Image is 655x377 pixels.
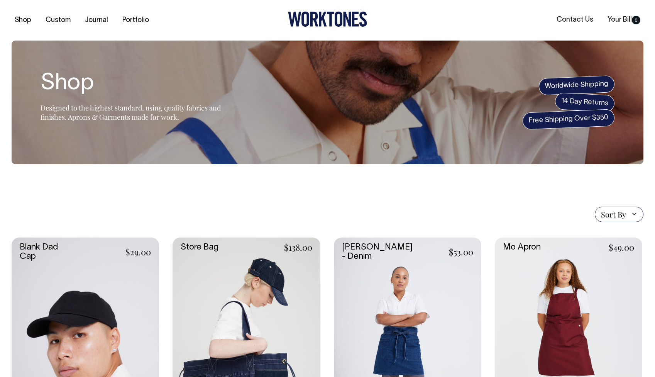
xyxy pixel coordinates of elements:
[553,14,596,26] a: Contact Us
[555,92,615,112] span: 14 Day Returns
[41,71,234,96] h1: Shop
[42,14,74,27] a: Custom
[604,14,643,26] a: Your Bill0
[82,14,111,27] a: Journal
[522,109,615,130] span: Free Shipping Over $350
[632,16,640,24] span: 0
[12,14,34,27] a: Shop
[119,14,152,27] a: Portfolio
[601,210,626,219] span: Sort By
[41,103,221,122] span: Designed to the highest standard, using quality fabrics and finishes. Aprons & Garments made for ...
[538,75,615,95] span: Worldwide Shipping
